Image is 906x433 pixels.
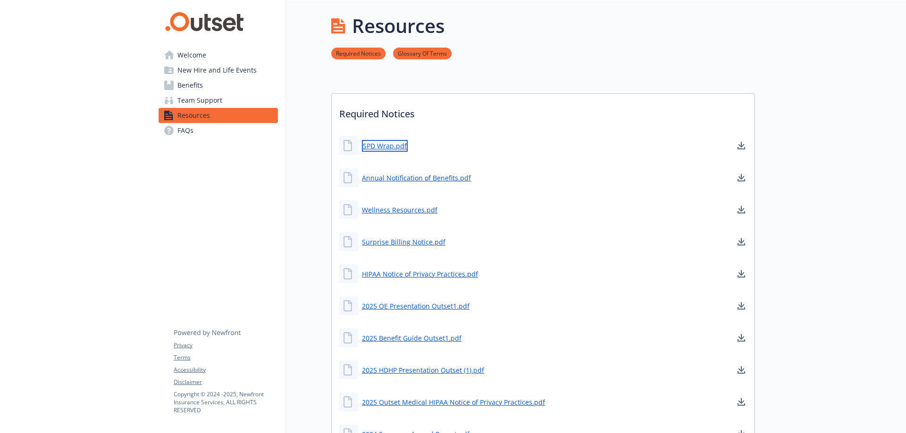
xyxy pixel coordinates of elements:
span: Resources [177,108,210,123]
a: Team Support [159,93,278,108]
a: SPD Wrap.pdf [362,140,408,152]
a: Resources [159,108,278,123]
a: 2025 OE Presentation Outset1.pdf [362,301,470,311]
span: FAQs [177,123,193,138]
a: Accessibility [174,366,277,374]
a: Surprise Billing Notice.pdf [362,237,445,247]
a: Wellness Resources.pdf [362,205,437,215]
a: download document [736,204,747,215]
p: Required Notices [332,94,755,129]
a: download document [736,140,747,151]
a: Glossary Of Terms [393,49,452,57]
a: download document [736,300,747,311]
span: Welcome [177,48,206,63]
a: 2025 Benefit Guide Outset1.pdf [362,333,461,343]
a: FAQs [159,123,278,138]
a: Terms [174,353,277,362]
a: Welcome [159,48,278,63]
p: Copyright © 2024 - 2025 , Newfront Insurance Services, ALL RIGHTS RESERVED [174,390,277,414]
a: download document [736,364,747,376]
a: Privacy [174,341,277,350]
span: Team Support [177,93,222,108]
a: download document [736,332,747,343]
a: Annual Notification of Benefits.pdf [362,173,471,183]
a: Benefits [159,78,278,93]
a: download document [736,268,747,279]
a: download document [736,396,747,408]
a: download document [736,172,747,183]
h1: Resources [352,12,445,40]
a: Disclaimer [174,378,277,386]
a: Required Notices [331,49,386,57]
a: 2025 Outset Medical HIPAA Notice of Privacy Practices.pdf [362,397,545,407]
span: Benefits [177,78,203,93]
a: New Hire and Life Events [159,63,278,78]
span: New Hire and Life Events [177,63,257,78]
a: HIPAA Notice of Privacy Practices.pdf [362,269,478,279]
a: download document [736,236,747,247]
a: 2025 HDHP Presentation Outset (1).pdf [362,365,484,375]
